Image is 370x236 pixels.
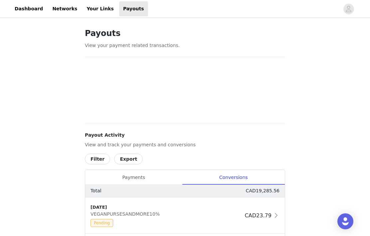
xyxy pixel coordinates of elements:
button: Export [114,154,143,164]
p: Total [91,187,101,194]
div: avatar [345,4,352,14]
p: View your payment related transactions. [85,42,285,49]
span: VEGANPURSESANDMORE10% [91,211,162,217]
div: [DATE] [91,204,242,211]
a: Payouts [119,1,148,16]
div: Conversions [182,170,285,185]
div: Payments [85,170,182,185]
span: Pending [91,219,113,227]
p: View and track your payments and conversions [85,141,285,148]
div: Open Intercom Messenger [337,213,353,229]
a: Networks [48,1,81,16]
div: clickable-list-item [85,197,285,234]
h4: Payout Activity [85,132,285,139]
button: Filter [85,154,110,164]
span: CAD23.79 [245,212,272,219]
a: Dashboard [11,1,47,16]
p: CAD19,285.56 [246,187,279,194]
h1: Payouts [85,27,285,39]
a: Your Links [83,1,118,16]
